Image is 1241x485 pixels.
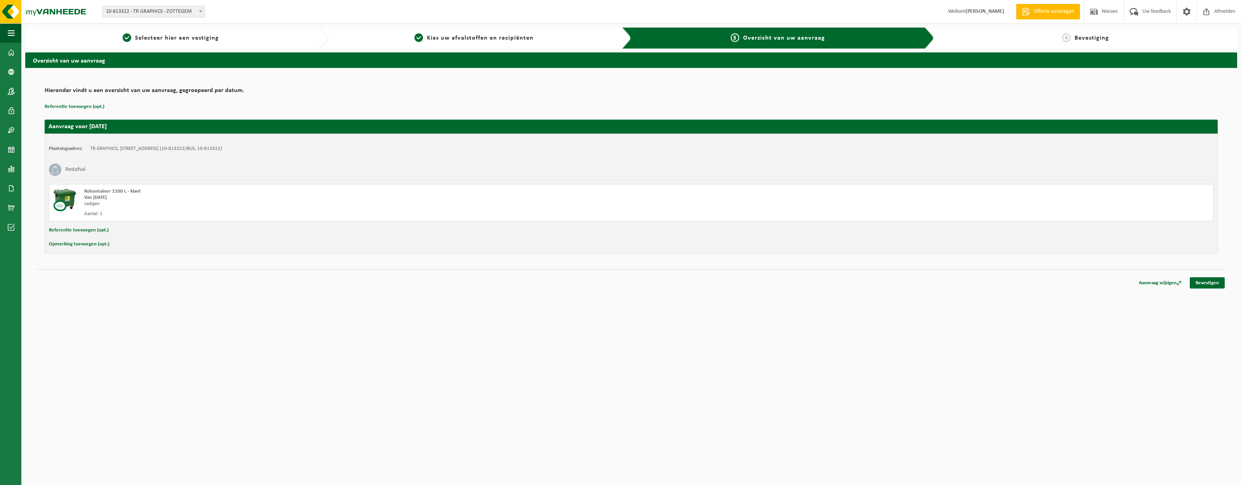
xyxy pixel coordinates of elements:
[53,188,76,212] img: WB-1100-CU.png
[1016,4,1080,19] a: Offerte aanvragen
[65,163,85,176] h3: Restafval
[45,102,104,112] button: Referentie toevoegen (opt.)
[743,35,825,41] span: Overzicht van uw aanvraag
[731,33,739,42] span: 3
[135,35,219,41] span: Selecteer hier een vestiging
[84,201,662,207] div: Ledigen
[84,211,662,217] div: Aantal: 1
[45,87,1218,98] h2: Hieronder vindt u een overzicht van uw aanvraag, gegroepeerd per datum.
[49,225,109,235] button: Referentie toevoegen (opt.)
[1075,35,1109,41] span: Bevestiging
[414,33,423,42] span: 2
[1062,33,1071,42] span: 4
[84,195,107,200] strong: Van [DATE]
[427,35,534,41] span: Kies uw afvalstoffen en recipiënten
[90,146,222,152] td: TR GRAPHICS, [STREET_ADDRESS] (10-813322/BUS, 10-813322)
[25,52,1237,68] h2: Overzicht van uw aanvraag
[103,6,205,17] span: 10-813322 - TR GRAPHICS - ZOTTEGEM
[332,33,616,43] a: 2Kies uw afvalstoffen en recipiënten
[29,33,313,43] a: 1Selecteer hier een vestiging
[123,33,131,42] span: 1
[1032,8,1076,16] span: Offerte aanvragen
[1190,277,1225,289] a: Bevestigen
[49,123,107,130] strong: Aanvraag voor [DATE]
[49,239,109,249] button: Opmerking toevoegen (opt.)
[1133,277,1187,289] a: Aanvraag wijzigen
[102,6,205,17] span: 10-813322 - TR GRAPHICS - ZOTTEGEM
[965,9,1004,14] strong: [PERSON_NAME]
[84,189,141,194] span: Rolcontainer 1100 L - klant
[49,146,83,151] strong: Plaatsingsadres:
